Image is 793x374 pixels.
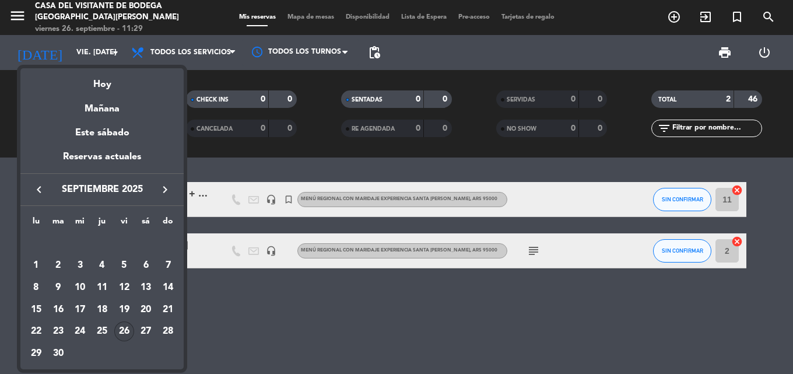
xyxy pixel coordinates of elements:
th: martes [47,215,69,233]
td: 21 de septiembre de 2025 [157,299,179,321]
div: 22 [26,321,46,341]
td: 3 de septiembre de 2025 [69,255,91,277]
td: 11 de septiembre de 2025 [91,277,113,299]
div: 29 [26,344,46,363]
td: 27 de septiembre de 2025 [135,321,157,343]
div: 30 [48,344,68,363]
th: jueves [91,215,113,233]
div: 11 [92,278,112,298]
div: 20 [136,300,156,320]
div: 4 [92,256,112,275]
td: 1 de septiembre de 2025 [25,255,47,277]
div: Este sábado [20,117,184,149]
td: 22 de septiembre de 2025 [25,321,47,343]
td: 19 de septiembre de 2025 [113,299,135,321]
td: 25 de septiembre de 2025 [91,321,113,343]
i: keyboard_arrow_right [158,183,172,197]
td: 30 de septiembre de 2025 [47,342,69,365]
div: 16 [48,300,68,320]
td: 24 de septiembre de 2025 [69,321,91,343]
div: Hoy [20,68,184,92]
div: 5 [114,256,134,275]
div: 24 [70,321,90,341]
div: 12 [114,278,134,298]
div: 8 [26,278,46,298]
th: miércoles [69,215,91,233]
td: 10 de septiembre de 2025 [69,277,91,299]
i: keyboard_arrow_left [32,183,46,197]
button: keyboard_arrow_left [29,182,50,197]
td: 23 de septiembre de 2025 [47,321,69,343]
div: Mañana [20,93,184,117]
td: 20 de septiembre de 2025 [135,299,157,321]
div: 1 [26,256,46,275]
div: 17 [70,300,90,320]
div: Reservas actuales [20,149,184,173]
td: 7 de septiembre de 2025 [157,255,179,277]
td: 26 de septiembre de 2025 [113,321,135,343]
div: 25 [92,321,112,341]
div: 2 [48,256,68,275]
div: 27 [136,321,156,341]
td: 15 de septiembre de 2025 [25,299,47,321]
td: 14 de septiembre de 2025 [157,277,179,299]
div: 18 [92,300,112,320]
div: 28 [158,321,178,341]
div: 7 [158,256,178,275]
td: 6 de septiembre de 2025 [135,255,157,277]
td: 29 de septiembre de 2025 [25,342,47,365]
th: viernes [113,215,135,233]
td: 13 de septiembre de 2025 [135,277,157,299]
td: 18 de septiembre de 2025 [91,299,113,321]
div: 26 [114,321,134,341]
td: 28 de septiembre de 2025 [157,321,179,343]
div: 14 [158,278,178,298]
div: 10 [70,278,90,298]
th: sábado [135,215,157,233]
td: 17 de septiembre de 2025 [69,299,91,321]
div: 9 [48,278,68,298]
div: 13 [136,278,156,298]
span: septiembre 2025 [50,182,155,197]
div: 15 [26,300,46,320]
td: 8 de septiembre de 2025 [25,277,47,299]
div: 23 [48,321,68,341]
th: lunes [25,215,47,233]
td: SEP. [25,233,179,255]
div: 19 [114,300,134,320]
td: 9 de septiembre de 2025 [47,277,69,299]
th: domingo [157,215,179,233]
td: 16 de septiembre de 2025 [47,299,69,321]
div: 21 [158,300,178,320]
td: 2 de septiembre de 2025 [47,255,69,277]
td: 5 de septiembre de 2025 [113,255,135,277]
button: keyboard_arrow_right [155,182,176,197]
td: 4 de septiembre de 2025 [91,255,113,277]
div: 6 [136,256,156,275]
td: 12 de septiembre de 2025 [113,277,135,299]
div: 3 [70,256,90,275]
